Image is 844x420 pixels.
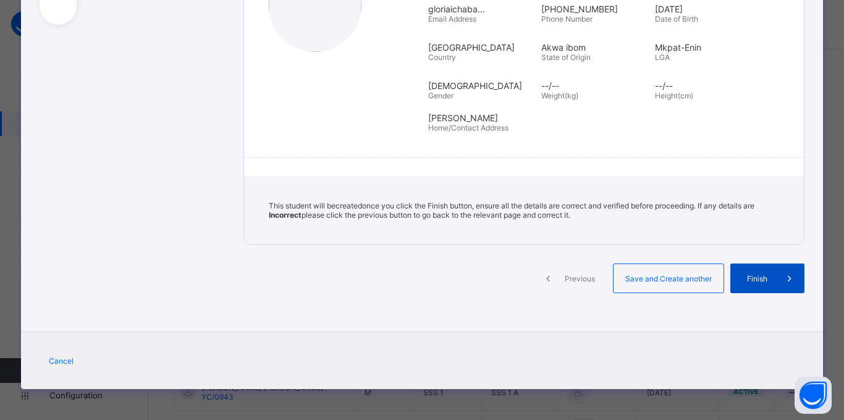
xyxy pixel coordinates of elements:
span: Phone Number [541,14,593,24]
span: This student will be created once you click the Finish button, ensure all the details are correct... [269,201,754,220]
span: gloriaichaba... [428,4,535,14]
span: [GEOGRAPHIC_DATA] [428,42,535,53]
span: Previous [563,274,597,283]
span: --/-- [541,80,648,91]
span: Home/Contact Address [428,123,509,132]
span: [PHONE_NUMBER] [541,4,648,14]
span: Save and Create another [623,274,714,283]
span: State of Origin [541,53,591,62]
span: LGA [655,53,670,62]
span: --/-- [655,80,762,91]
span: [DATE] [655,4,762,14]
span: Country [428,53,456,62]
span: Date of Birth [655,14,698,24]
span: Mkpat-Enin [655,42,762,53]
span: Cancel [49,356,74,366]
b: Incorrect [269,210,302,220]
span: Weight(kg) [541,91,578,100]
span: Finish [740,274,775,283]
span: Akwa ibom [541,42,648,53]
span: [PERSON_NAME] [428,113,785,123]
span: Gender [428,91,454,100]
span: Height(cm) [655,91,693,100]
span: Email Address [428,14,476,24]
button: Open asap [795,377,832,414]
span: [DEMOGRAPHIC_DATA] [428,80,535,91]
